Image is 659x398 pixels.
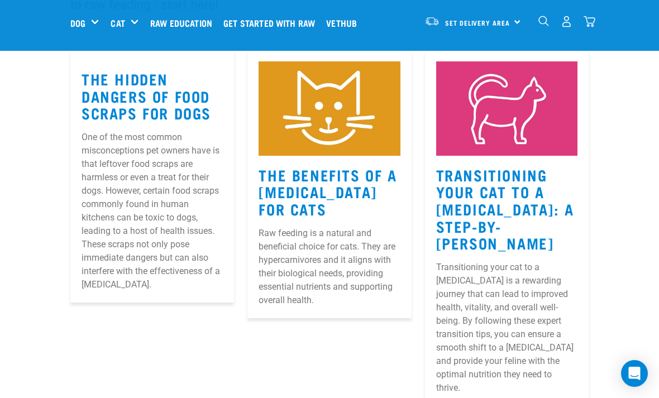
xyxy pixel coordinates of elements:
[259,61,400,156] img: Instagram_Core-Brand_Wildly-Good-Nutrition-2.jpg
[445,21,510,25] span: Set Delivery Area
[70,16,85,30] a: Dog
[436,261,577,395] p: Transitioning your cat to a [MEDICAL_DATA] is a rewarding journey that can lead to improved healt...
[111,16,125,30] a: Cat
[221,1,323,45] a: Get started with Raw
[424,16,440,26] img: van-moving.png
[538,16,549,26] img: home-icon-1@2x.png
[436,170,574,247] a: Transitioning Your Cat to a [MEDICAL_DATA]: A Step-by-[PERSON_NAME]
[259,227,400,307] p: Raw feeding is a natural and beneficial choice for cats. They are hypercarnivores and it aligns w...
[621,360,648,387] div: Open Intercom Messenger
[323,1,365,45] a: Vethub
[561,16,572,27] img: user.png
[82,74,211,117] a: The Hidden Dangers of Food Scraps for Dogs
[436,61,577,156] img: Instagram_Core-Brand_Wildly-Good-Nutrition-13.jpg
[584,16,595,27] img: home-icon@2x.png
[259,170,397,213] a: The Benefits Of A [MEDICAL_DATA] For Cats
[147,1,221,45] a: Raw Education
[82,131,223,291] p: One of the most common misconceptions pet owners have is that leftover food scraps are harmless o...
